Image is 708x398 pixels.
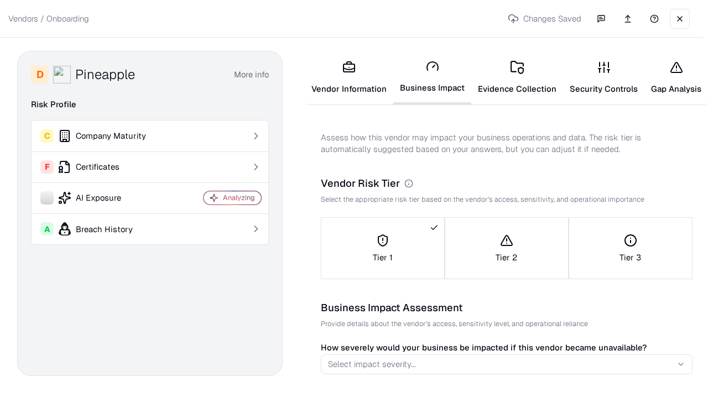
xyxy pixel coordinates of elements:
[40,160,172,174] div: Certificates
[8,13,89,24] p: Vendors / Onboarding
[503,8,586,29] p: Changes Saved
[40,160,54,174] div: F
[40,222,54,235] div: A
[53,66,71,83] img: Pineapple
[31,98,269,111] div: Risk Profile
[563,52,644,103] a: Security Controls
[496,252,517,263] p: Tier 2
[393,51,471,104] a: Business Impact
[373,252,393,263] p: Tier 1
[234,65,269,85] button: More info
[321,319,693,328] p: Provide details about the vendor's access, sensitivity level, and operational reliance
[223,193,255,202] div: Analyzing
[40,129,172,143] div: Company Maturity
[321,195,693,204] p: Select the appropriate risk tier based on the vendor's access, sensitivity, and operational impor...
[305,52,393,103] a: Vendor Information
[619,252,641,263] p: Tier 3
[321,177,693,190] div: Vendor Risk Tier
[321,342,647,353] label: How severely would your business be impacted if this vendor became unavailable?
[40,222,172,235] div: Breach History
[328,358,416,370] div: Select impact severity...
[471,52,563,103] a: Evidence Collection
[321,354,693,374] button: Select impact severity...
[321,132,693,155] p: Assess how this vendor may impact your business operations and data. The risk tier is automatical...
[40,191,172,205] div: AI Exposure
[321,301,693,315] div: Business Impact Assessment
[644,52,708,103] a: Gap Analysis
[31,66,49,83] div: D
[40,129,54,143] div: C
[75,66,135,83] div: Pineapple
